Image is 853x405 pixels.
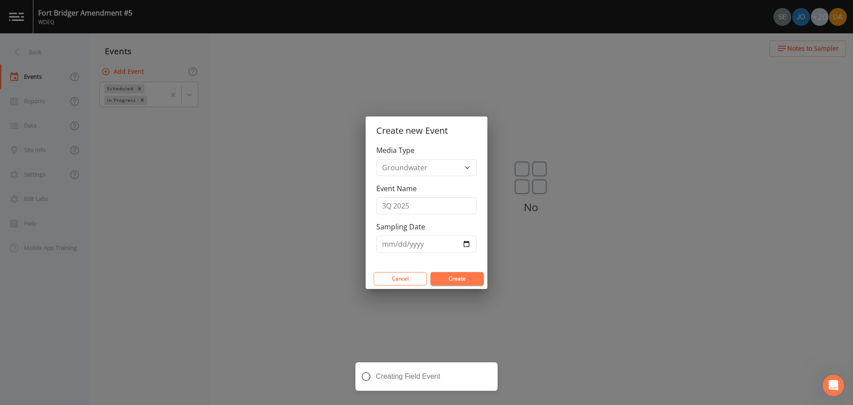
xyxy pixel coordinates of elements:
button: Create [430,272,484,285]
div: Creating Field Event [355,362,498,391]
iframe: Intercom live chat [823,375,844,396]
h2: Create new Event [366,116,487,145]
label: Event Name [376,183,417,194]
button: Cancel [374,272,427,285]
label: Media Type [376,145,415,156]
label: Sampling Date [376,221,425,232]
